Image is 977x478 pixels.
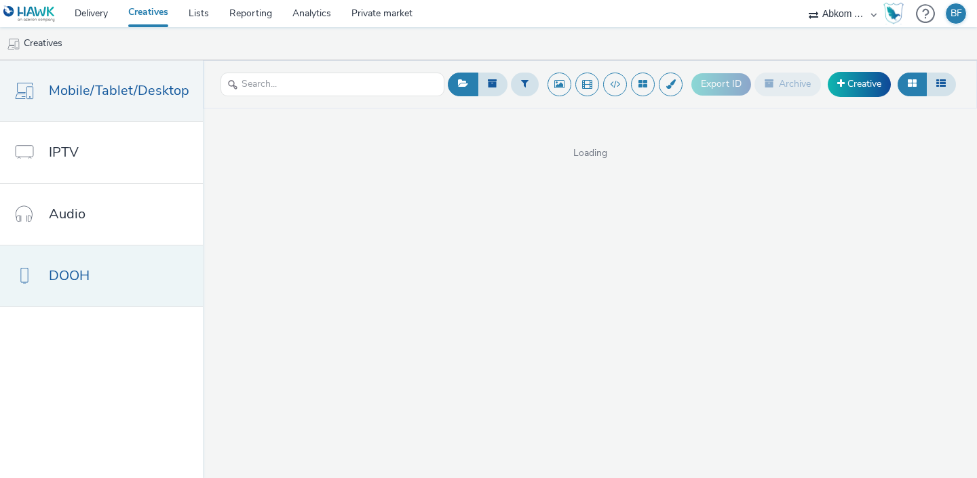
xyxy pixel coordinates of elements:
[883,3,909,24] a: Hawk Academy
[49,81,189,100] span: Mobile/Tablet/Desktop
[898,73,927,96] button: Grid
[49,266,90,285] span: DOOH
[203,146,977,160] span: Loading
[221,73,444,96] input: Search...
[951,3,962,24] div: BF
[3,5,56,22] img: undefined Logo
[691,73,751,95] button: Export ID
[926,73,956,96] button: Table
[828,72,891,96] a: Creative
[883,3,904,24] img: Hawk Academy
[7,37,20,51] img: mobile
[49,204,85,224] span: Audio
[754,73,821,96] button: Archive
[49,142,79,162] span: IPTV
